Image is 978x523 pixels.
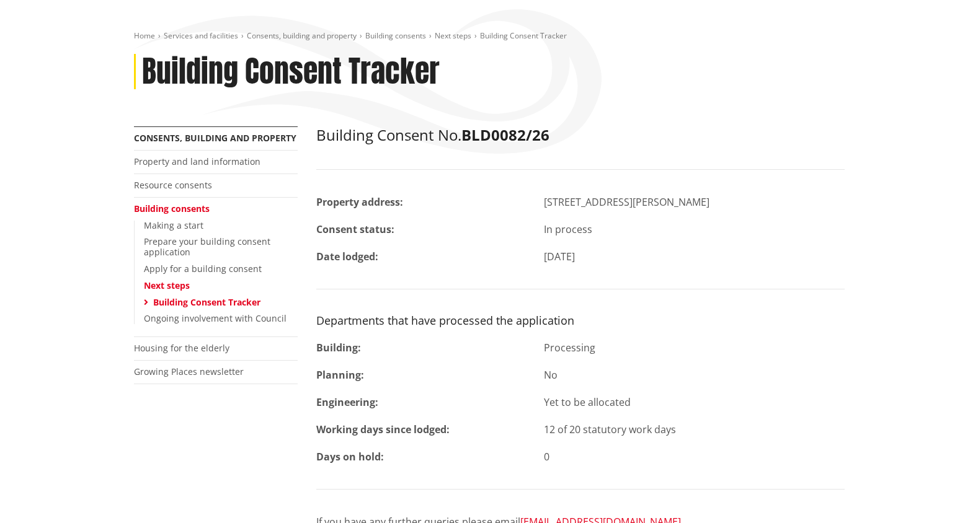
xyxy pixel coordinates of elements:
[316,395,378,409] strong: Engineering:
[316,195,403,209] strong: Property address:
[535,395,854,410] div: Yet to be allocated
[535,222,854,237] div: In process
[316,423,450,436] strong: Working days since lodged:
[316,368,364,382] strong: Planning:
[480,30,567,41] span: Building Consent Tracker
[142,54,440,90] h1: Building Consent Tracker
[247,30,357,41] a: Consents, building and property
[921,471,966,516] iframe: Messenger Launcher
[144,263,262,275] a: Apply for a building consent
[153,296,260,308] a: Building Consent Tracker
[134,366,244,377] a: Growing Places newsletter
[316,222,394,236] strong: Consent status:
[144,279,190,291] a: Next steps
[535,195,854,209] div: [STREET_ADDRESS][PERSON_NAME]
[535,367,854,382] div: No
[134,30,155,41] a: Home
[134,132,296,144] a: Consents, building and property
[435,30,471,41] a: Next steps
[134,203,210,214] a: Building consents
[365,30,426,41] a: Building consents
[144,235,270,258] a: Prepare your building consent application
[535,422,854,437] div: 12 of 20 statutory work days
[461,125,549,145] strong: BLD0082/26
[316,341,361,354] strong: Building:
[134,156,260,167] a: Property and land information
[134,179,212,191] a: Resource consents
[316,250,378,263] strong: Date lodged:
[144,219,203,231] a: Making a start
[316,450,384,464] strong: Days on hold:
[535,340,854,355] div: Processing
[134,342,229,354] a: Housing for the elderly
[316,126,845,144] h2: Building Consent No.
[164,30,238,41] a: Services and facilities
[535,249,854,264] div: [DATE]
[316,314,845,328] h3: Departments that have processed the application
[535,449,854,464] div: 0
[134,31,845,42] nav: breadcrumb
[144,312,287,324] a: Ongoing involvement with Council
